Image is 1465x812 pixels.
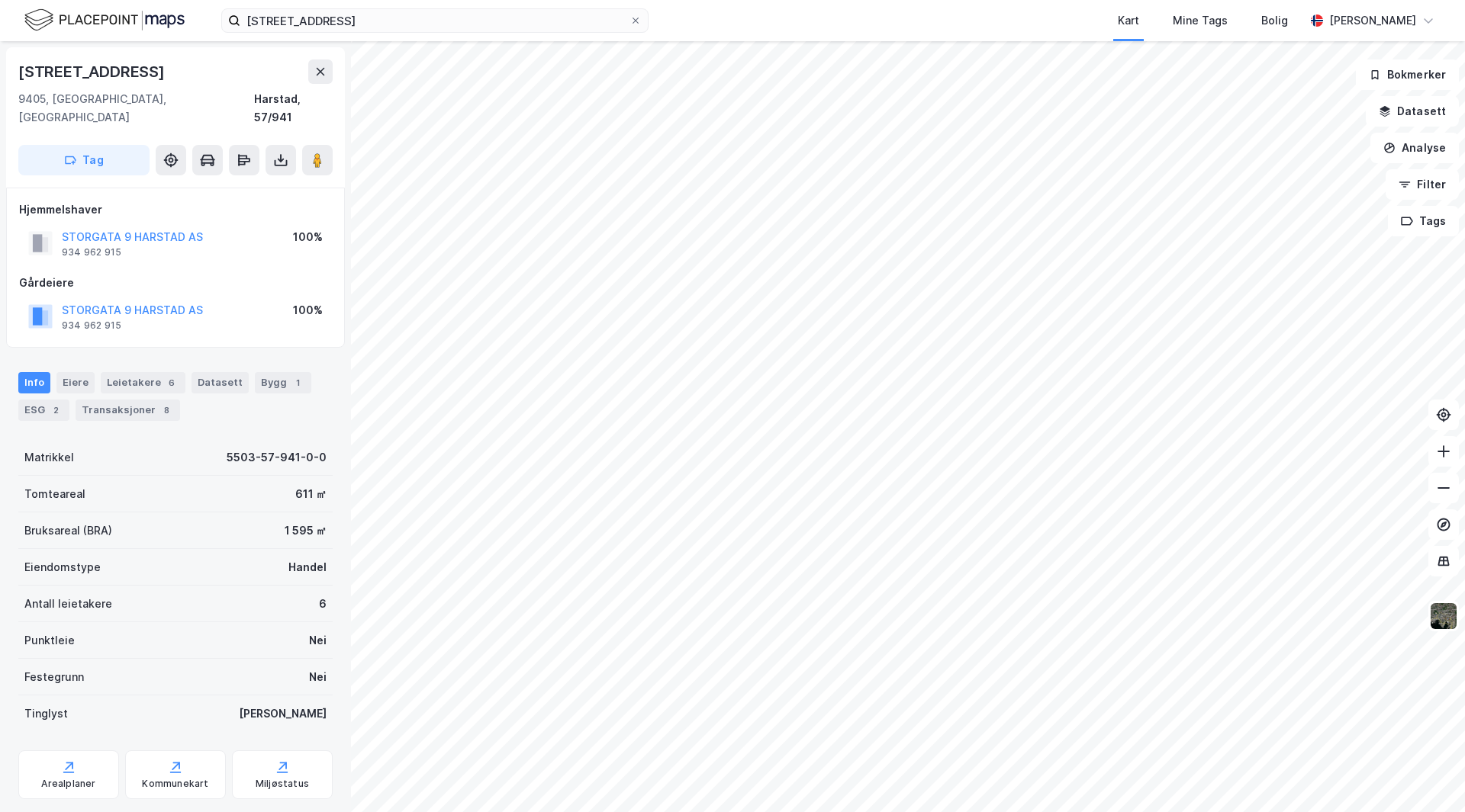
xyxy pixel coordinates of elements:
[309,631,327,650] div: Nei
[227,448,327,467] div: 5503-57-941-0-0
[1388,206,1459,236] button: Tags
[24,704,68,723] div: Tinglyst
[18,400,69,421] div: ESG
[101,372,185,393] div: Leietakere
[288,558,327,576] div: Handel
[192,372,249,393] div: Datasett
[24,522,112,540] div: Bruksareal (BRA)
[18,90,254,127] div: 9405, [GEOGRAPHIC_DATA], [GEOGRAPHIC_DATA]
[24,668,84,686] div: Festegrunn
[24,631,75,650] div: Punktleie
[285,522,327,540] div: 1 595 ㎡
[309,668,327,686] div: Nei
[1261,11,1288,30] div: Bolig
[254,90,333,127] div: Harstad, 57/941
[62,319,121,332] div: 934 962 915
[240,9,629,32] input: Søk på adresse, matrikkel, gårdeiere, leietakere eller personer
[1389,739,1465,812] iframe: Chat Widget
[1329,11,1416,30] div: [PERSON_NAME]
[19,274,332,292] div: Gårdeiere
[19,201,332,219] div: Hjemmelshaver
[18,59,168,84] div: [STREET_ADDRESS]
[319,595,327,613] div: 6
[293,301,323,319] div: 100%
[1118,11,1139,30] div: Kart
[1429,602,1458,631] img: 9k=
[1366,96,1459,127] button: Datasett
[24,7,185,34] img: logo.f888ab2527a4732fd821a326f86c7f29.svg
[24,558,101,576] div: Eiendomstype
[1386,169,1459,200] button: Filter
[76,400,180,421] div: Transaksjoner
[1173,11,1228,30] div: Mine Tags
[24,448,74,467] div: Matrikkel
[24,595,112,613] div: Antall leietakere
[56,372,95,393] div: Eiere
[142,778,208,790] div: Kommunekart
[62,246,121,258] div: 934 962 915
[18,145,150,175] button: Tag
[41,778,95,790] div: Arealplaner
[18,372,50,393] div: Info
[24,485,85,503] div: Tomteareal
[1370,133,1459,163] button: Analyse
[239,704,327,723] div: [PERSON_NAME]
[164,375,179,390] div: 6
[159,403,174,418] div: 8
[1389,739,1465,812] div: Kontrollprogram for chat
[256,778,309,790] div: Miljøstatus
[295,485,327,503] div: 611 ㎡
[1356,59,1459,90] button: Bokmerker
[293,228,323,246] div: 100%
[255,372,311,393] div: Bygg
[48,403,63,418] div: 2
[290,375,305,390] div: 1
